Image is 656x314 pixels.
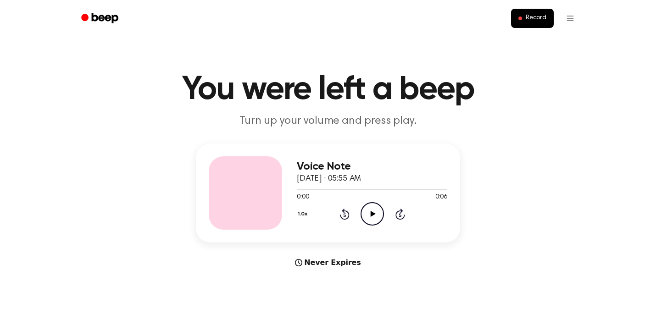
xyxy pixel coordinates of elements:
[297,206,311,222] button: 1.0x
[196,257,460,268] div: Never Expires
[152,114,504,129] p: Turn up your volume and press play.
[93,73,563,106] h1: You were left a beep
[559,7,581,29] button: Open menu
[297,160,447,173] h3: Voice Note
[526,14,546,22] span: Record
[297,193,309,202] span: 0:00
[511,9,554,28] button: Record
[435,193,447,202] span: 0:06
[297,175,361,183] span: [DATE] · 05:55 AM
[75,10,127,28] a: Beep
